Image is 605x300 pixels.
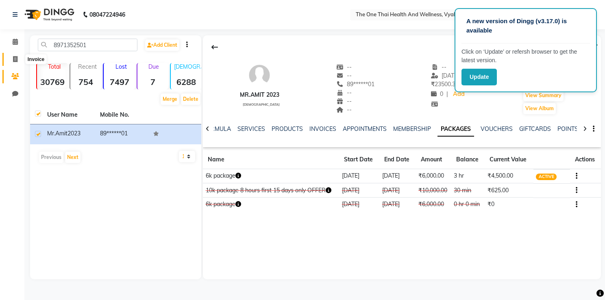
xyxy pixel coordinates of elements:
[181,93,200,105] button: Delete
[309,125,336,133] a: INVOICES
[451,183,485,198] td: 30 min
[203,150,339,169] th: Name
[437,122,474,137] a: PACKAGES
[466,17,585,35] p: A new version of Dingg (v3.17.0) is available
[379,183,416,198] td: [DATE]
[523,90,564,101] button: View Summary
[431,72,459,79] span: [DATE]
[416,183,451,198] td: ₹10,000.00
[336,98,352,105] span: --
[203,125,231,133] a: FORMULA
[145,39,179,51] a: Add Client
[171,77,202,87] strong: 6288
[485,169,533,183] td: ₹4,500.00
[461,48,590,65] p: Click on ‘Update’ or refersh browser to get the latest version.
[40,63,68,70] p: Total
[339,150,379,169] th: Start Date
[243,102,280,107] span: [DEMOGRAPHIC_DATA]
[70,77,101,87] strong: 754
[37,77,68,87] strong: 30769
[536,202,566,208] span: CONSUMED
[247,63,272,87] img: avatar
[343,125,387,133] a: APPOINTMENTS
[379,150,416,169] th: End Date
[38,39,137,51] input: Search by Name/Mobile/Email/Code
[481,125,513,133] a: VOUCHERS
[536,188,566,194] span: CONSUMED
[89,3,125,26] b: 08047224946
[339,183,379,198] td: [DATE]
[237,125,265,133] a: SERVICES
[95,106,148,124] th: Mobile No.
[174,63,202,70] p: [DEMOGRAPHIC_DATA]
[203,169,339,183] td: 6k package
[379,169,416,183] td: [DATE]
[336,63,352,71] span: --
[431,80,455,88] span: 23500.3
[446,90,448,98] span: |
[485,183,533,198] td: ₹625.00
[485,198,533,212] td: ₹0
[203,183,339,198] td: 10k package 8 hours first 15 days only OFFER
[557,125,578,133] a: POINTS
[570,150,601,169] th: Actions
[336,89,352,96] span: --
[431,80,435,88] span: ₹
[47,130,67,137] span: Mr.Amit
[336,72,352,79] span: --
[67,130,81,137] span: 2023
[416,150,451,169] th: Amount
[203,198,339,212] td: 6k package
[379,198,416,212] td: [DATE]
[536,174,557,180] span: ACTIVE
[519,125,551,133] a: GIFTCARDS
[21,3,76,26] img: logo
[451,198,485,212] td: 0 hr 0 min
[485,150,533,169] th: Current Value
[107,63,135,70] p: Lost
[272,125,303,133] a: PRODUCTS
[137,77,168,87] strong: 7
[416,169,451,183] td: ₹6,000.00
[461,69,497,85] button: Update
[239,91,280,99] div: Mr.Amit 2023
[393,125,431,133] a: MEMBERSHIP
[416,198,451,212] td: ₹6,000.00
[139,63,168,70] p: Due
[339,169,379,183] td: [DATE]
[431,90,443,98] span: 0
[339,198,379,212] td: [DATE]
[451,89,466,100] a: Add
[65,152,81,163] button: Next
[431,63,446,71] span: --
[206,39,223,55] div: Back to Client
[451,150,485,169] th: Balance
[42,106,95,124] th: User Name
[26,54,46,64] div: Invoice
[523,103,556,114] button: View Album
[74,63,101,70] p: Recent
[336,106,352,113] span: --
[161,93,179,105] button: Merge
[451,169,485,183] td: 3 hr
[104,77,135,87] strong: 7497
